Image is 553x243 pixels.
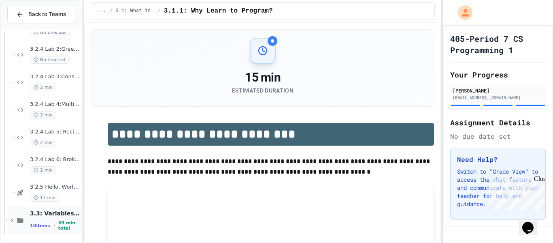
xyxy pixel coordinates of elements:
[30,210,80,217] span: 3.3: Variables and Data Types
[30,73,80,80] span: 3.2.4 Lab 3:Console Display Fix
[30,129,80,135] span: 3.2.4 Lab 5: Recipe Display System
[53,222,55,229] span: •
[232,70,294,85] div: 15 min
[30,28,70,36] span: No time set
[30,111,56,119] span: 2 min
[7,6,75,23] button: Back to Teams
[449,3,474,22] div: My Account
[30,56,70,64] span: No time set
[450,117,546,128] h2: Assignment Details
[30,166,56,174] span: 2 min
[30,84,56,91] span: 2 min
[28,10,66,19] span: Back to Teams
[450,131,546,141] div: No due date set
[109,8,112,14] span: /
[30,101,80,108] span: 3.2.4 Lab 4:Multi-Line Message Board
[98,8,106,14] span: ...
[457,168,539,208] p: Switch to "Grade View" to access the chat feature and communicate with your teacher for help and ...
[453,95,543,101] div: [EMAIL_ADDRESS][DOMAIN_NAME]
[30,46,80,53] span: 3.2.4 Lab 2:Greeting Card Creator
[450,33,546,56] h1: 405-Period 7 CS Programming 1
[232,86,294,95] div: Estimated Duration
[58,220,80,231] span: 39 min total
[457,155,539,164] h3: Need Help?
[30,156,80,163] span: 3.2.4 Lab 6: Broken Message System
[486,175,545,210] iframe: chat widget
[30,194,59,202] span: 17 min
[30,184,80,191] span: 3.2.5 Hello, World - Quiz
[30,223,50,228] span: 10 items
[158,8,161,14] span: /
[30,139,56,146] span: 2 min
[519,211,545,235] iframe: chat widget
[450,69,546,80] h2: Your Progress
[164,6,273,16] span: 3.1.1: Why Learn to Program?
[3,3,56,52] div: Chat with us now!Close
[453,87,543,94] div: [PERSON_NAME]
[116,8,155,14] span: 3.1: What is Code?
